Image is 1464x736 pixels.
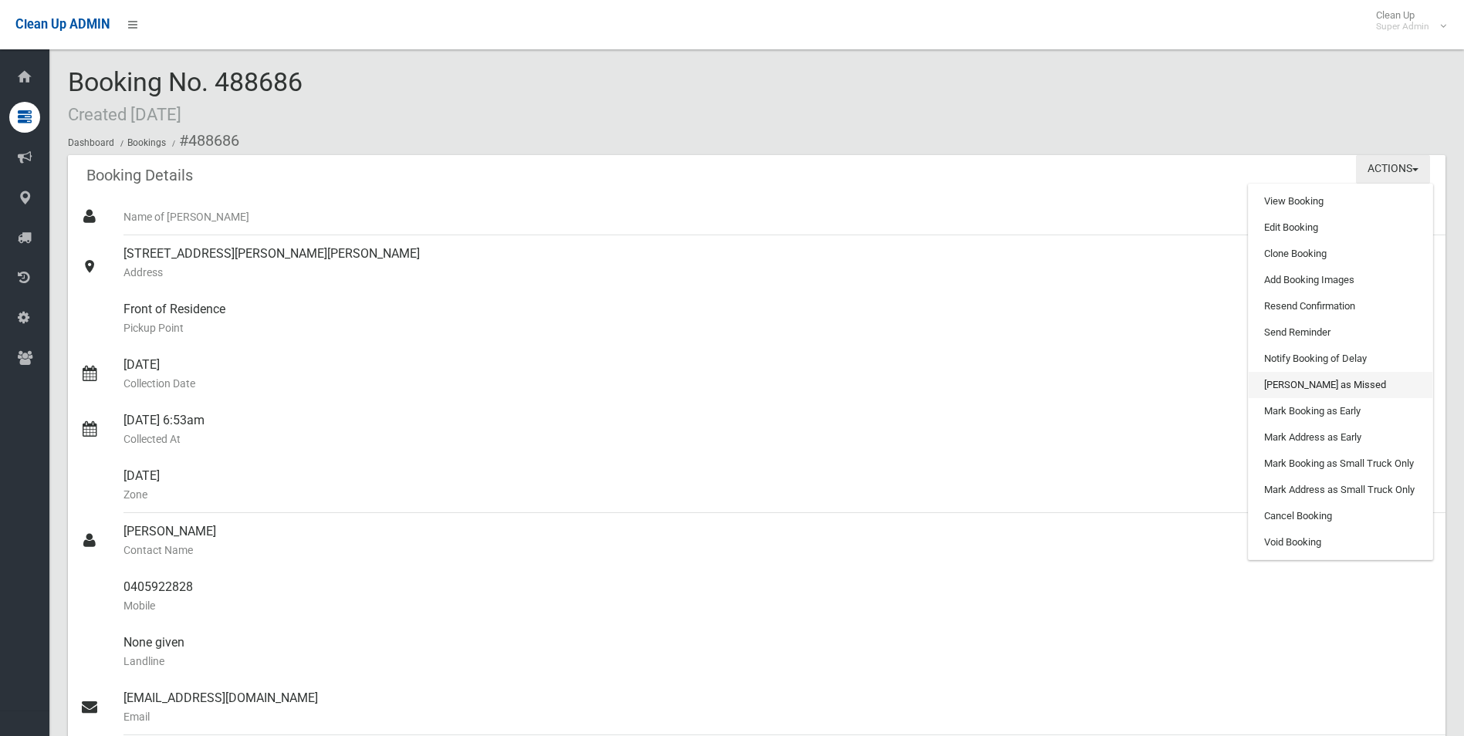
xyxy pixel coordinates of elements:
[123,569,1433,624] div: 0405922828
[1249,503,1432,529] a: Cancel Booking
[68,137,114,148] a: Dashboard
[123,624,1433,680] div: None given
[1249,188,1432,214] a: View Booking
[68,680,1445,735] a: [EMAIL_ADDRESS][DOMAIN_NAME]Email
[123,707,1433,726] small: Email
[123,235,1433,291] div: [STREET_ADDRESS][PERSON_NAME][PERSON_NAME]
[123,402,1433,457] div: [DATE] 6:53am
[123,513,1433,569] div: [PERSON_NAME]
[168,127,239,155] li: #488686
[68,66,303,127] span: Booking No. 488686
[123,652,1433,670] small: Landline
[123,319,1433,337] small: Pickup Point
[123,346,1433,402] div: [DATE]
[1249,293,1432,319] a: Resend Confirmation
[1249,424,1432,451] a: Mark Address as Early
[1249,398,1432,424] a: Mark Booking as Early
[123,430,1433,448] small: Collected At
[1249,372,1432,398] a: [PERSON_NAME] as Missed
[123,208,1433,226] small: Name of [PERSON_NAME]
[127,137,166,148] a: Bookings
[1249,451,1432,477] a: Mark Booking as Small Truck Only
[15,17,110,32] span: Clean Up ADMIN
[1249,477,1432,503] a: Mark Address as Small Truck Only
[1368,9,1445,32] span: Clean Up
[1249,267,1432,293] a: Add Booking Images
[123,596,1433,615] small: Mobile
[123,457,1433,513] div: [DATE]
[68,160,211,191] header: Booking Details
[123,374,1433,393] small: Collection Date
[123,291,1433,346] div: Front of Residence
[123,541,1433,559] small: Contact Name
[123,680,1433,735] div: [EMAIL_ADDRESS][DOMAIN_NAME]
[1249,319,1432,346] a: Send Reminder
[1249,241,1432,267] a: Clone Booking
[123,485,1433,504] small: Zone
[68,104,181,124] small: Created [DATE]
[1249,346,1432,372] a: Notify Booking of Delay
[1356,155,1430,184] button: Actions
[1249,214,1432,241] a: Edit Booking
[123,263,1433,282] small: Address
[1249,529,1432,555] a: Void Booking
[1376,21,1429,32] small: Super Admin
